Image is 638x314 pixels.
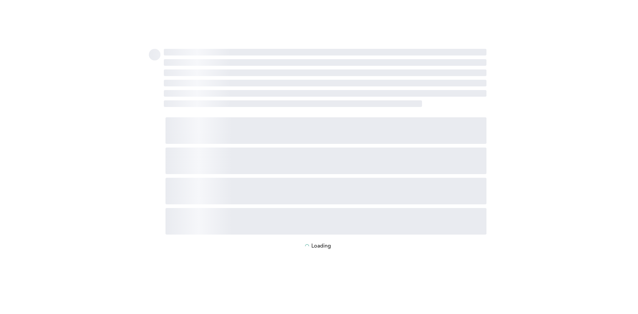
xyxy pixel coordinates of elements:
[164,69,486,76] span: ‌
[164,59,486,66] span: ‌
[165,178,486,204] span: ‌
[164,80,486,86] span: ‌
[165,208,486,235] span: ‌
[165,117,486,144] span: ‌
[164,100,422,107] span: ‌
[149,49,160,60] span: ‌
[165,148,486,174] span: ‌
[164,90,486,97] span: ‌
[311,243,331,249] p: Loading
[164,49,486,55] span: ‌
